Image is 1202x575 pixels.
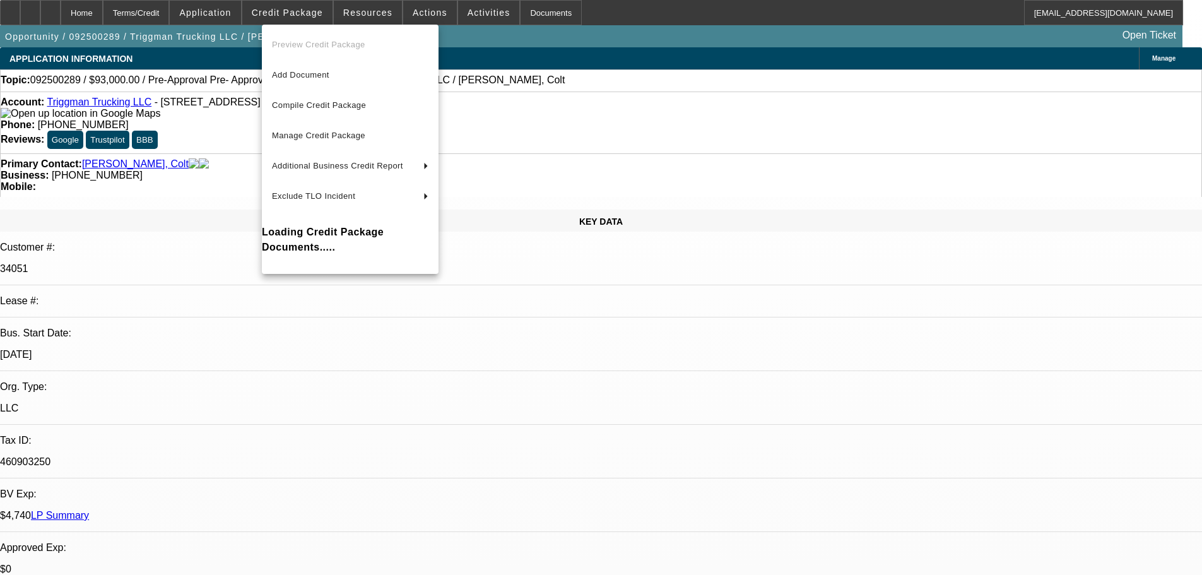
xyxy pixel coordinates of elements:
h4: Loading Credit Package Documents..... [262,225,439,255]
span: Manage Credit Package [272,131,365,140]
span: Add Document [272,70,329,80]
span: Exclude TLO Incident [272,191,355,201]
span: Additional Business Credit Report [272,161,403,170]
span: Compile Credit Package [272,100,366,110]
